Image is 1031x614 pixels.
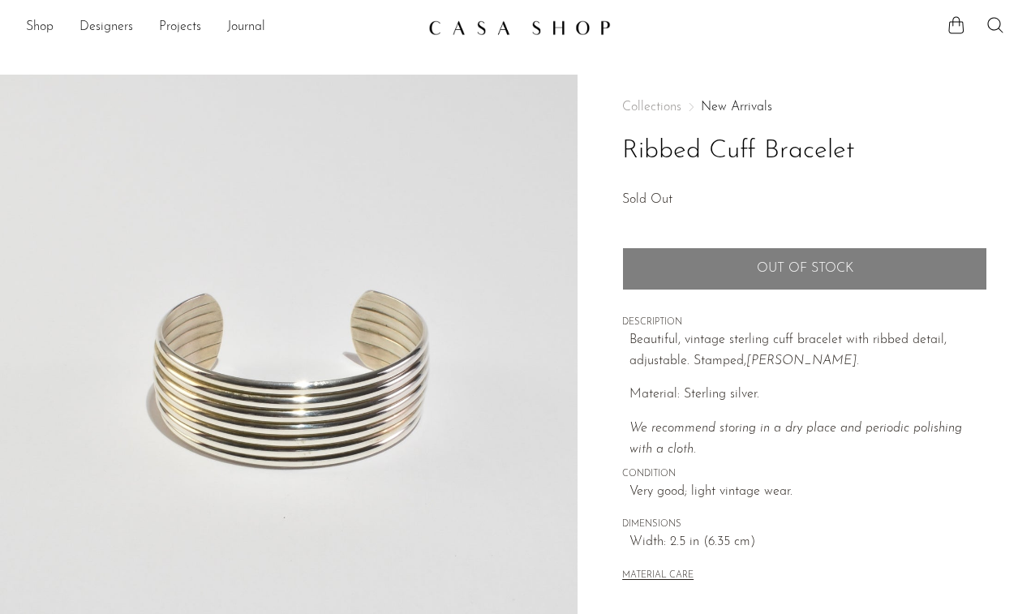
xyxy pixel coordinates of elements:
p: Beautiful, vintage sterling cuff bracelet with ribbed detail, adjustable. Stamped, [629,330,987,371]
span: CONDITION [622,467,987,482]
span: DIMENSIONS [622,517,987,532]
button: Add to cart [622,247,987,290]
span: Very good; light vintage wear. [629,482,987,503]
h1: Ribbed Cuff Bracelet [622,131,987,172]
nav: Breadcrumbs [622,101,987,114]
p: Material: Sterling silver. [629,384,987,406]
span: DESCRIPTION [622,316,987,330]
span: Sold Out [622,193,672,206]
span: Out of stock [757,261,853,277]
em: . [857,354,859,367]
a: New Arrivals [701,101,772,114]
a: Shop [26,17,54,38]
span: Collections [622,101,681,114]
a: Projects [159,17,201,38]
a: Journal [227,17,265,38]
span: Width: 2.5 in (6.35 cm) [629,532,987,553]
a: Designers [79,17,133,38]
nav: Desktop navigation [26,14,415,41]
button: MATERIAL CARE [622,570,694,582]
ul: NEW HEADER MENU [26,14,415,41]
em: [PERSON_NAME] [746,354,857,367]
i: We recommend storing in a dry place and periodic polishing with a cloth. [629,422,962,456]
